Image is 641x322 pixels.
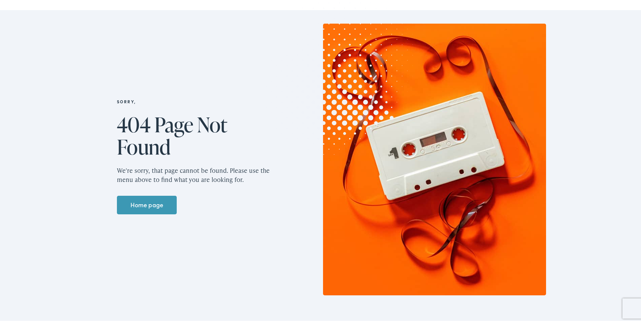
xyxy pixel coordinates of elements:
[117,112,150,134] span: 404
[117,194,177,213] a: Home page
[197,112,227,134] span: Not
[117,164,279,183] p: We're sorry, that page cannot be found. Please use the menu above to find what you are looking for.
[117,98,279,103] h2: Sorry,
[117,134,170,157] span: Found
[154,112,193,134] span: Page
